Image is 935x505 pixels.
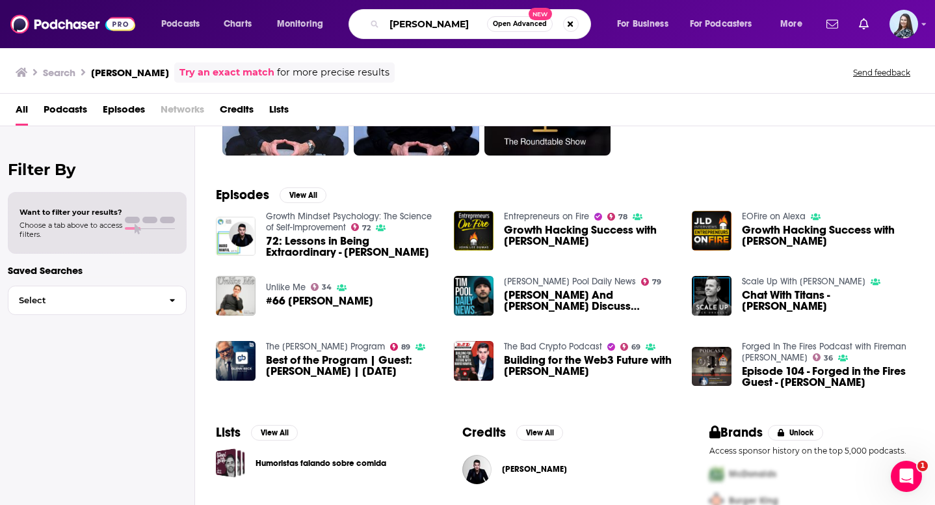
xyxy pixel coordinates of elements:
button: open menu [681,14,771,34]
input: Search podcasts, credits, & more... [384,14,487,34]
span: Building for the Web3 Future with [PERSON_NAME] [504,355,676,377]
span: for more precise results [277,65,389,80]
a: 72 [351,223,371,231]
button: Show profile menu [889,10,918,38]
span: 69 [631,344,640,350]
a: Episode 104 - Forged in the Fires Guest - Mario Nawfal [742,366,914,388]
span: Episode 104 - Forged in the Fires Guest - [PERSON_NAME] [742,366,914,388]
img: Episode 104 - Forged in the Fires Guest - Mario Nawfal [692,347,731,387]
h2: Lists [216,424,241,441]
img: Building for the Web3 Future with Mario Nawfal [454,341,494,381]
h2: Filter By [8,160,187,179]
span: [PERSON_NAME] And [PERSON_NAME] Discuss Censorship, [PERSON_NAME], And The 2024 Election [504,290,676,312]
a: #66 Mario Nawfal [266,295,373,307]
span: Logged in as brookefortierpr [889,10,918,38]
button: Unlock [768,425,823,441]
span: Growth Hacking Success with [PERSON_NAME] [742,225,914,247]
img: 72: Lessons in Being Extraordinary - Mario Nawfal [216,217,256,256]
button: Send feedback [849,67,914,78]
span: Best of the Program | Guest: [PERSON_NAME] | [DATE] [266,355,438,377]
span: New [529,8,552,20]
a: Podchaser - Follow, Share and Rate Podcasts [10,12,135,36]
span: 89 [401,344,410,350]
img: Mario Nawfal [462,455,492,484]
a: Try an exact match [179,65,274,80]
span: 78 [618,214,627,220]
span: #66 [PERSON_NAME] [266,295,373,307]
a: Entrepreneurs on Fire [504,211,589,222]
span: Episodes [103,99,145,126]
a: All [16,99,28,126]
button: View All [280,187,326,203]
span: Choose a tab above to access filters. [20,221,122,239]
p: Access sponsor history on the top 5,000 podcasts. [709,446,914,456]
span: Networks [161,99,204,126]
a: Building for the Web3 Future with Mario Nawfal [504,355,676,377]
a: Scale Up With Nick Bradley [742,276,865,287]
button: open menu [608,14,685,34]
a: Humoristas falando sobre comida [256,456,386,471]
button: View All [516,425,563,441]
span: Podcasts [161,15,200,33]
img: Growth Hacking Success with Mario Nawfal [454,211,494,251]
button: open menu [771,14,819,34]
span: More [780,15,802,33]
button: Select [8,286,187,315]
span: Monitoring [277,15,323,33]
a: The Glenn Beck Program [266,341,385,352]
span: For Business [617,15,668,33]
img: User Profile [889,10,918,38]
img: Growth Hacking Success with Mario Nawfal [692,211,731,251]
a: 36 [813,353,834,361]
span: Charts [224,15,252,33]
img: Chat With Titans - Mario Nawfal [692,276,731,316]
h3: Search [43,66,75,79]
span: Open Advanced [493,21,547,27]
a: Tim Pool Daily News [504,276,636,287]
button: open menu [268,14,340,34]
span: 79 [652,279,661,285]
a: Forged In The Fires Podcast with Fireman Rob [742,341,906,363]
a: Podcasts [44,99,87,126]
h2: Brands [709,424,763,441]
a: Show notifications dropdown [854,13,874,35]
span: 36 [824,355,833,361]
span: Want to filter your results? [20,208,122,217]
a: Show notifications dropdown [821,13,843,35]
a: EOFire on Alexa [742,211,806,222]
span: For Podcasters [690,15,752,33]
h2: Episodes [216,187,269,203]
a: The Bad Crypto Podcast [504,341,602,352]
a: Charts [215,14,259,34]
iframe: Intercom live chat [891,461,922,492]
img: Best of the Program | Guest: Mario Nawfal | 9/6/24 [216,341,256,381]
h2: Credits [462,424,506,441]
span: Select [8,296,159,305]
a: 89 [390,343,411,351]
button: Open AdvancedNew [487,16,553,32]
a: Lists [269,99,289,126]
span: [PERSON_NAME] [502,464,567,474]
span: 72: Lessons in Being Extraordinary - [PERSON_NAME] [266,236,438,258]
a: Unlike Me [266,282,306,293]
span: 1 [917,461,928,471]
a: Credits [220,99,254,126]
a: Humoristas falando sobre comida [216,448,245,478]
a: 72: Lessons in Being Extraordinary - Mario Nawfal [266,236,438,258]
a: 34 [311,283,332,291]
img: Tim Pool And Mario Nawfal Discuss Censorship, Trump, And The 2024 Election [454,276,494,316]
span: Growth Hacking Success with [PERSON_NAME] [504,225,676,247]
span: 34 [322,284,332,290]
